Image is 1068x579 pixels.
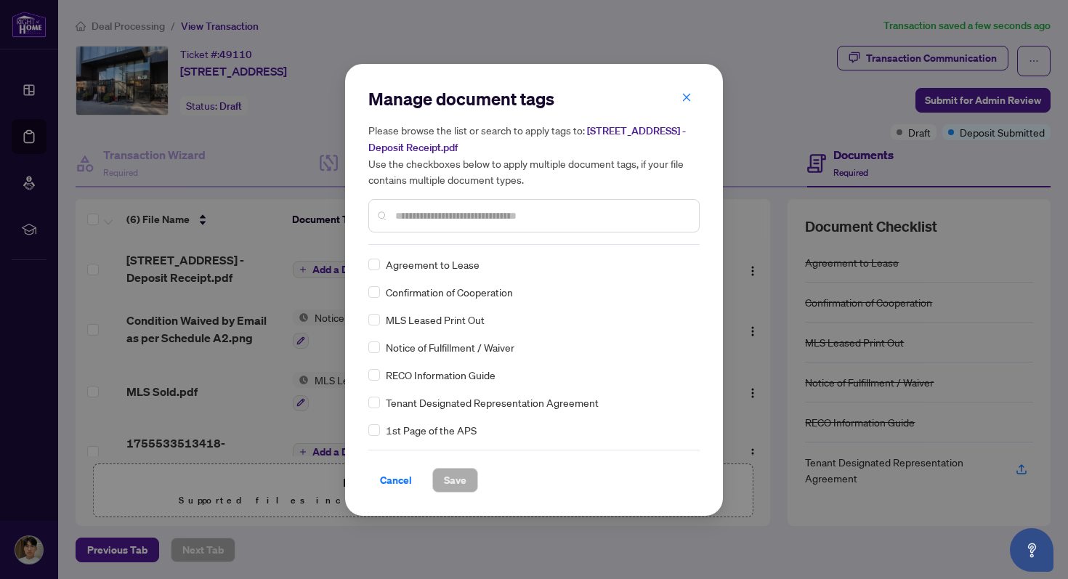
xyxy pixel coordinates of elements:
button: Save [432,468,478,493]
span: close [681,92,692,102]
span: Notice of Fulfillment / Waiver [386,339,514,355]
span: Agreement to Lease [386,256,480,272]
span: MLS Leased Print Out [386,312,485,328]
span: Tenant Designated Representation Agreement [386,394,599,410]
span: Cancel [380,469,412,492]
span: Confirmation of Cooperation [386,284,513,300]
h2: Manage document tags [368,87,700,110]
span: [STREET_ADDRESS] - Deposit Receipt.pdf [368,124,686,154]
button: Open asap [1010,528,1053,572]
button: Cancel [368,468,424,493]
span: 1st Page of the APS [386,422,477,438]
span: RECO Information Guide [386,367,495,383]
h5: Please browse the list or search to apply tags to: Use the checkboxes below to apply multiple doc... [368,122,700,187]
